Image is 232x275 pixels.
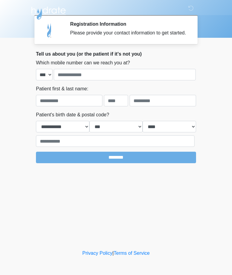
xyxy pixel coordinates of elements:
[112,251,114,256] a: |
[36,59,130,66] label: Which mobile number can we reach you at?
[40,21,59,39] img: Agent Avatar
[36,85,88,92] label: Patient first & last name:
[114,251,150,256] a: Terms of Service
[70,29,187,37] div: Please provide your contact information to get started.
[36,111,109,118] label: Patient's birth date & postal code?
[36,51,196,57] h2: Tell us about you (or the patient if it's not you)
[30,5,67,20] img: Hydrate IV Bar - Arcadia Logo
[82,251,113,256] a: Privacy Policy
